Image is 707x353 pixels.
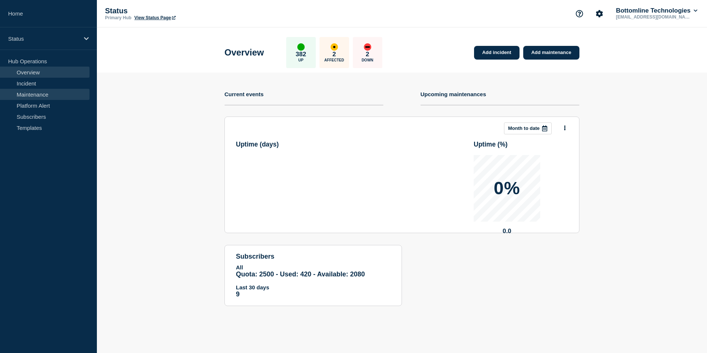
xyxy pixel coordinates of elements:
[474,46,520,60] a: Add incident
[8,36,79,42] p: Status
[236,290,390,298] p: 9
[324,58,344,62] p: Affected
[296,51,306,58] p: 382
[592,6,607,21] button: Account settings
[236,284,390,290] p: Last 30 days
[236,264,390,270] p: All
[331,43,338,51] div: affected
[615,14,691,20] p: [EMAIL_ADDRESS][DOMAIN_NAME]
[364,43,371,51] div: down
[420,91,486,97] h4: Upcoming maintenances
[508,125,539,131] p: Month to date
[572,6,587,21] button: Support
[297,43,305,51] div: up
[494,179,520,197] p: 0%
[134,15,175,20] a: View Status Page
[236,141,279,148] h3: Uptime ( days )
[362,58,373,62] p: Down
[523,46,579,60] a: Add maintenance
[366,51,369,58] p: 2
[474,228,540,235] p: 0.0
[105,7,253,15] p: Status
[504,122,552,134] button: Month to date
[224,91,264,97] h4: Current events
[105,15,131,20] p: Primary Hub
[298,58,304,62] p: Up
[236,253,390,260] h4: subscribers
[615,7,699,14] button: Bottomline Technologies
[224,47,264,58] h1: Overview
[332,51,336,58] p: 2
[236,270,365,278] span: Quota: 2500 - Used: 420 - Available: 2080
[474,141,508,148] h3: Uptime ( % )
